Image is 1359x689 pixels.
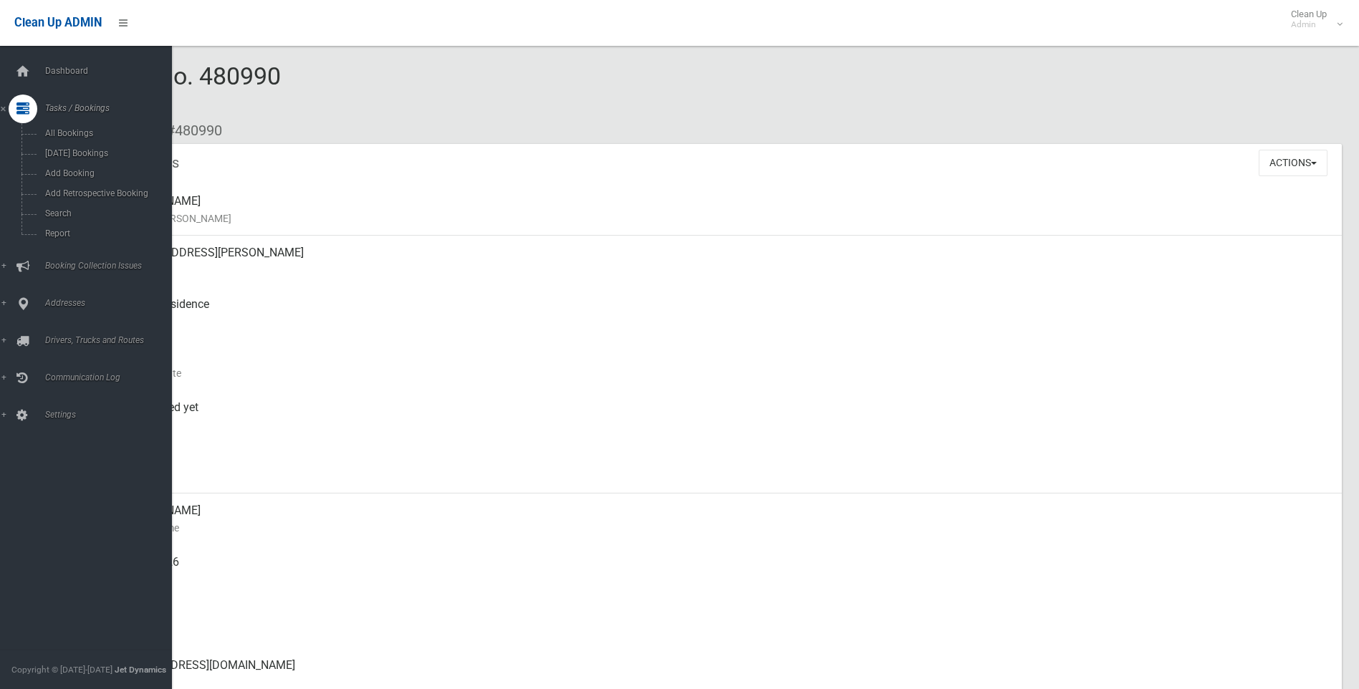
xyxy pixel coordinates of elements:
[115,261,1330,279] small: Address
[41,335,183,345] span: Drivers, Trucks and Routes
[41,66,183,76] span: Dashboard
[156,117,222,144] li: #480990
[1259,150,1327,176] button: Actions
[115,210,1330,227] small: Name of [PERSON_NAME]
[41,208,171,218] span: Search
[115,519,1330,536] small: Contact Name
[115,622,1330,640] small: Landline
[115,442,1330,493] div: [DATE]
[41,168,171,178] span: Add Booking
[41,410,183,420] span: Settings
[115,545,1330,597] div: 0403165426
[11,665,112,675] span: Copyright © [DATE]-[DATE]
[63,62,281,117] span: Booking No. 480990
[115,287,1330,339] div: Front of Residence
[41,228,171,238] span: Report
[115,468,1330,485] small: Zone
[1284,9,1341,30] span: Clean Up
[1291,19,1327,30] small: Admin
[115,365,1330,382] small: Collection Date
[41,372,183,382] span: Communication Log
[41,298,183,308] span: Addresses
[41,261,183,271] span: Booking Collection Issues
[115,184,1330,236] div: [PERSON_NAME]
[115,416,1330,433] small: Collected At
[115,665,166,675] strong: Jet Dynamics
[115,390,1330,442] div: Not collected yet
[115,313,1330,330] small: Pickup Point
[14,16,102,29] span: Clean Up ADMIN
[115,493,1330,545] div: [PERSON_NAME]
[115,597,1330,648] div: None given
[115,339,1330,390] div: [DATE]
[115,571,1330,588] small: Mobile
[41,103,183,113] span: Tasks / Bookings
[41,148,171,158] span: [DATE] Bookings
[115,236,1330,287] div: [STREET_ADDRESS][PERSON_NAME]
[41,128,171,138] span: All Bookings
[41,188,171,198] span: Add Retrospective Booking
